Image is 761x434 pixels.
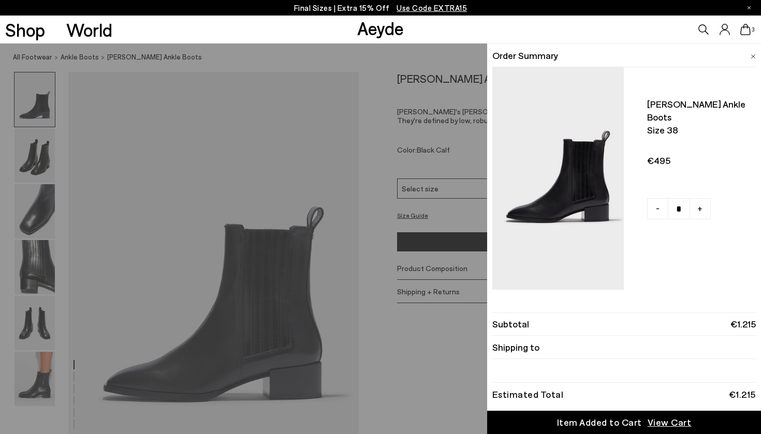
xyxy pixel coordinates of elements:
span: - [656,201,660,215]
span: Abby leather mules [647,287,751,300]
span: Order Summary [492,49,558,62]
span: View Cart [648,416,692,429]
a: 3 [740,24,751,35]
span: €495 [647,154,751,167]
img: AEYDE-ABBY-LAMINATED-NAPPA-LEATHER-SILVER-1_900x.jpg [492,250,624,432]
span: €1.215 [730,318,756,331]
div: Estimated Total [492,391,564,398]
img: AEYDE-NEIL-CALF-LEATHER-BLACK-1_437686dc-6c74-4e75-835d-30e83ea69c5f_900x.jpg [492,67,624,250]
a: - [647,198,668,219]
span: Shipping to [492,341,539,354]
a: Shop [5,21,45,39]
a: World [66,21,112,39]
span: 3 [751,27,756,33]
p: Final Sizes | Extra 15% Off [294,2,467,14]
span: + [697,201,703,215]
a: + [690,198,711,219]
span: [PERSON_NAME] ankle boots [647,98,751,124]
div: €1.215 [729,391,756,398]
a: Aeyde [357,17,404,39]
li: Subtotal [492,312,756,336]
span: Size 38 [647,124,751,137]
a: Item Added to Cart View Cart [487,411,761,434]
span: Navigate to /collections/ss25-final-sizes [397,3,467,12]
div: Item Added to Cart [557,416,642,429]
